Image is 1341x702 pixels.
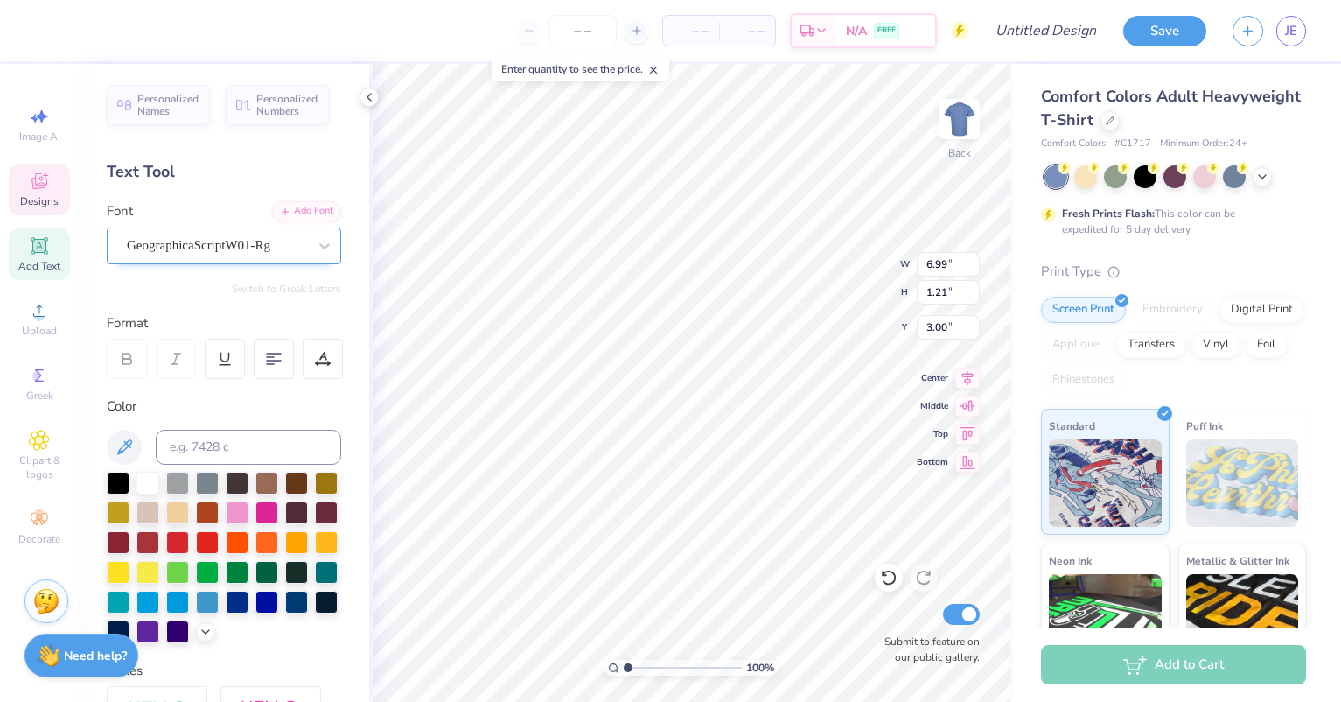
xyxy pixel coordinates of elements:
div: Embroidery [1131,297,1214,323]
span: Image AI [19,130,60,144]
span: Comfort Colors Adult Heavyweight T-Shirt [1041,86,1301,130]
span: Metallic & Glitter Ink [1186,551,1289,570]
div: Format [107,313,343,333]
div: Applique [1041,332,1111,358]
span: Comfort Colors [1041,137,1106,151]
span: Middle [917,400,948,412]
img: Puff Ink [1186,439,1299,527]
img: Neon Ink [1049,574,1162,662]
div: Screen Print [1041,297,1126,323]
span: # C1717 [1114,137,1151,151]
span: Personalized Numbers [256,93,318,117]
span: Clipart & logos [9,453,70,481]
div: Transfers [1116,332,1186,358]
div: Back [948,145,971,161]
img: Back [942,102,977,137]
span: Add Text [18,259,60,273]
span: – – [730,22,765,40]
div: Styles [107,661,341,681]
span: FREE [877,25,896,37]
span: Greek [26,389,53,403]
div: Foil [1246,332,1287,358]
label: Submit to feature on our public gallery. [875,634,980,665]
div: This color can be expedited for 5 day delivery. [1062,206,1277,237]
span: Bottom [917,456,948,468]
span: Upload [22,324,57,338]
div: Add Font [272,201,341,221]
img: Standard [1049,439,1162,527]
span: Minimum Order: 24 + [1160,137,1247,151]
input: e.g. 7428 c [156,430,341,465]
div: Vinyl [1191,332,1240,358]
input: – – [548,15,617,46]
div: Digital Print [1219,297,1304,323]
span: – – [674,22,709,40]
span: Decorate [18,532,60,546]
div: Print Type [1041,262,1306,282]
strong: Need help? [64,648,127,664]
span: 100 % [746,660,774,676]
div: Color [107,397,341,417]
button: Save [1123,16,1206,46]
span: Standard [1049,417,1095,435]
img: Metallic & Glitter Ink [1186,574,1299,662]
span: Top [917,428,948,440]
span: JE [1285,21,1297,41]
a: JE [1276,16,1306,46]
div: Rhinestones [1041,367,1126,393]
span: Designs [20,194,59,208]
button: Switch to Greek Letters [232,282,341,296]
span: Center [917,372,948,384]
span: N/A [846,22,867,40]
span: Neon Ink [1049,551,1092,570]
div: Enter quantity to see the price. [492,57,669,81]
strong: Fresh Prints Flash: [1062,207,1155,221]
label: Font [107,201,133,221]
span: Puff Ink [1186,417,1223,435]
input: Untitled Design [981,13,1110,48]
div: Text Tool [107,160,341,184]
span: Personalized Names [137,93,199,117]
